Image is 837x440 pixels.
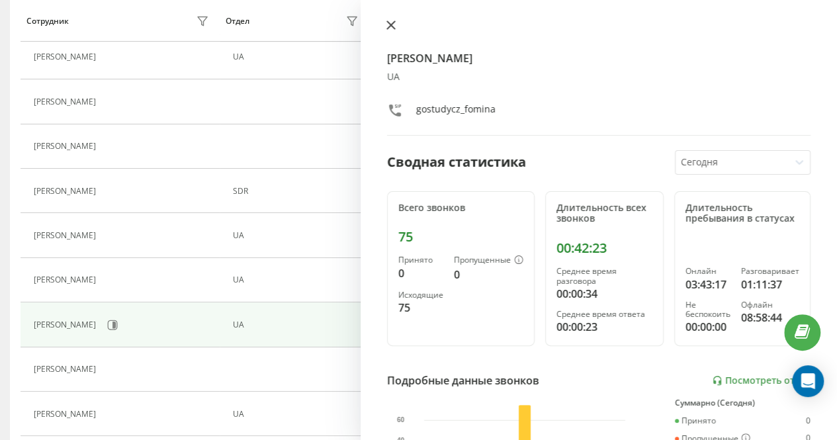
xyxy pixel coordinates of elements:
[233,275,362,285] div: UA
[556,240,652,256] div: 00:42:23
[34,52,99,62] div: [PERSON_NAME]
[398,290,443,300] div: Исходящие
[741,310,799,326] div: 08:58:44
[806,416,811,425] div: 0
[34,231,99,240] div: [PERSON_NAME]
[387,71,811,83] div: UA
[741,300,799,310] div: Офлайн
[387,152,526,172] div: Сводная статистика
[398,229,523,245] div: 75
[685,277,730,292] div: 03:43:17
[233,320,362,330] div: UA
[387,50,811,66] h4: [PERSON_NAME]
[398,202,523,214] div: Всего звонков
[398,265,443,281] div: 0
[741,267,799,276] div: Разговаривает
[741,277,799,292] div: 01:11:37
[556,202,652,225] div: Длительность всех звонков
[792,365,824,397] div: Open Intercom Messenger
[26,17,69,26] div: Сотрудник
[556,319,652,335] div: 00:00:23
[712,375,811,386] a: Посмотреть отчет
[226,17,249,26] div: Отдел
[233,231,362,240] div: UA
[454,255,523,266] div: Пропущенные
[685,267,730,276] div: Онлайн
[34,275,99,285] div: [PERSON_NAME]
[34,410,99,419] div: [PERSON_NAME]
[398,255,443,265] div: Принято
[387,373,539,388] div: Подробные данные звонков
[454,267,523,283] div: 0
[34,187,99,196] div: [PERSON_NAME]
[233,52,362,62] div: UA
[34,142,99,151] div: [PERSON_NAME]
[685,319,730,335] div: 00:00:00
[675,398,811,408] div: Суммарно (Сегодня)
[675,416,716,425] div: Принято
[233,187,362,196] div: SDR
[34,97,99,107] div: [PERSON_NAME]
[233,410,362,419] div: UA
[416,103,496,122] div: gostudycz_fomina
[34,365,99,374] div: [PERSON_NAME]
[34,320,99,330] div: [PERSON_NAME]
[685,300,730,320] div: Не беспокоить
[556,286,652,302] div: 00:00:34
[397,417,405,424] text: 60
[685,202,799,225] div: Длительность пребывания в статусах
[556,310,652,319] div: Среднее время ответа
[556,267,652,286] div: Среднее время разговора
[398,300,443,316] div: 75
